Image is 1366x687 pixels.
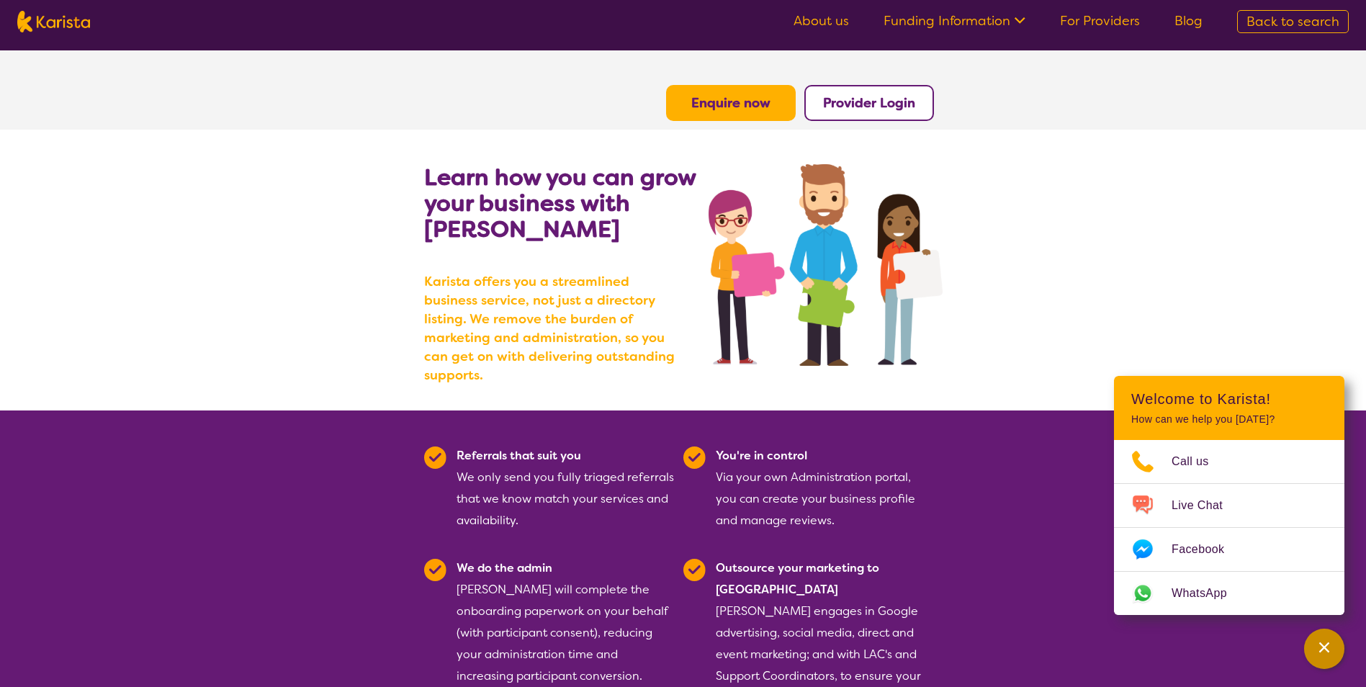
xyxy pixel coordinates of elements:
[683,446,706,469] img: Tick
[1131,413,1327,426] p: How can we help you [DATE]?
[691,94,770,112] a: Enquire now
[884,12,1025,30] a: Funding Information
[1172,539,1241,560] span: Facebook
[1114,376,1344,615] div: Channel Menu
[424,162,696,244] b: Learn how you can grow your business with [PERSON_NAME]
[1172,495,1240,516] span: Live Chat
[1114,572,1344,615] a: Web link opens in a new tab.
[683,559,706,581] img: Tick
[716,445,934,531] div: Via your own Administration portal, you can create your business profile and manage reviews.
[716,448,807,463] b: You're in control
[804,85,934,121] button: Provider Login
[1114,440,1344,615] ul: Choose channel
[1174,12,1203,30] a: Blog
[424,446,446,469] img: Tick
[709,164,942,366] img: grow your business with Karista
[716,560,879,597] b: Outsource your marketing to [GEOGRAPHIC_DATA]
[794,12,849,30] a: About us
[457,445,675,531] div: We only send you fully triaged referrals that we know match your services and availability.
[424,559,446,581] img: Tick
[424,272,683,385] b: Karista offers you a streamlined business service, not just a directory listing. We remove the bu...
[823,94,915,112] a: Provider Login
[1237,10,1349,33] a: Back to search
[1060,12,1140,30] a: For Providers
[457,448,581,463] b: Referrals that suit you
[457,560,552,575] b: We do the admin
[17,11,90,32] img: Karista logo
[1172,583,1244,604] span: WhatsApp
[666,85,796,121] button: Enquire now
[1172,451,1226,472] span: Call us
[1246,13,1339,30] span: Back to search
[1304,629,1344,669] button: Channel Menu
[1131,390,1327,408] h2: Welcome to Karista!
